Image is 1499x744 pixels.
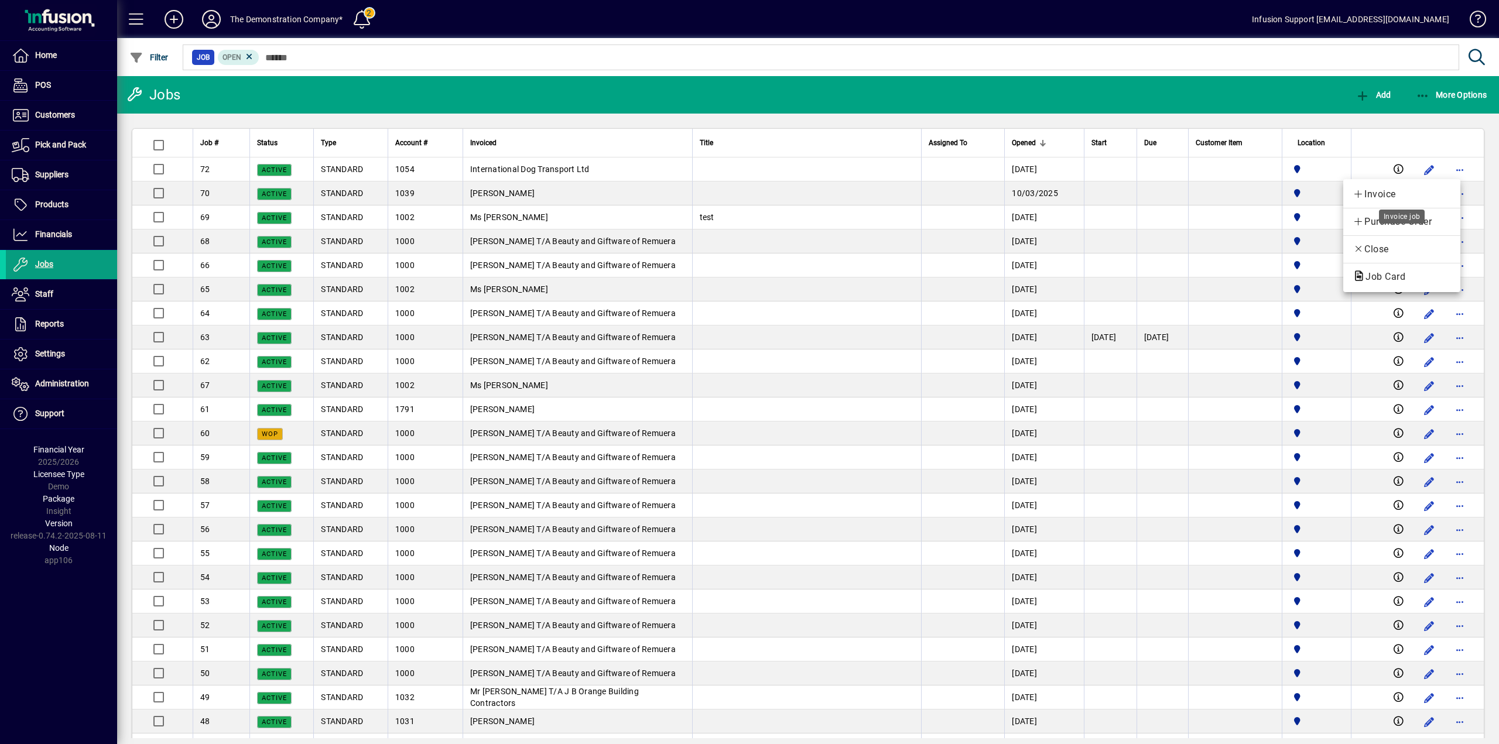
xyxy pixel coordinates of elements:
span: Purchase Order [1353,215,1451,229]
span: Invoice [1353,187,1451,201]
button: Close job [1343,239,1460,260]
div: Invoice job [1379,210,1425,224]
span: Close [1353,242,1451,256]
span: Job Card [1353,271,1411,282]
